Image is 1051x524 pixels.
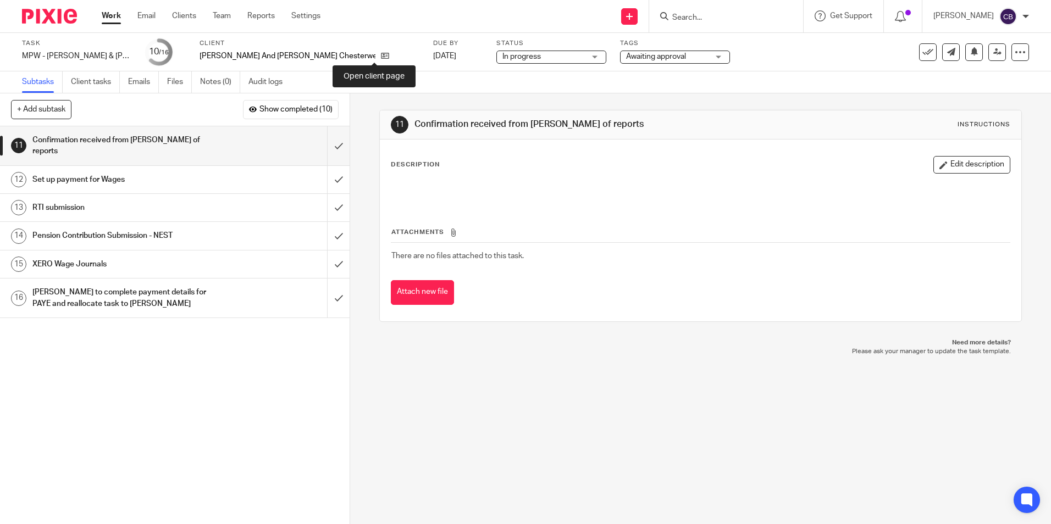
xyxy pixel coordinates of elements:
p: Need more details? [390,338,1010,347]
p: [PERSON_NAME] And [PERSON_NAME] Chesterwell (Property Agency) Limited [200,51,375,62]
span: In progress [502,53,541,60]
a: Team [213,10,231,21]
h1: XERO Wage Journals [32,256,222,272]
span: There are no files attached to this task. [391,252,524,260]
button: Show completed (10) [243,100,339,119]
div: 11 [391,116,408,133]
div: MPW - [PERSON_NAME] & [PERSON_NAME] Chesterwell - August [22,51,132,62]
p: Description [391,160,440,169]
h1: [PERSON_NAME] to complete payment details for PAYE and reallocate task to [PERSON_NAME] [32,284,222,312]
p: Please ask your manager to update the task template. [390,347,1010,356]
div: 10 [149,46,169,58]
input: Search [671,13,770,23]
button: Edit description [933,156,1010,174]
h1: RTI submission [32,199,222,216]
h1: Pension Contribution Submission - NEST [32,227,222,244]
a: Settings [291,10,320,21]
button: + Add subtask [11,100,71,119]
span: [DATE] [433,52,456,60]
a: Email [137,10,156,21]
h1: Confirmation received from [PERSON_NAME] of reports [32,132,222,160]
a: Audit logs [248,71,291,93]
a: Client tasks [71,71,120,93]
div: 13 [11,200,26,215]
span: Attachments [391,229,444,235]
span: Show completed (10) [259,105,333,114]
div: 15 [11,257,26,272]
label: Status [496,39,606,48]
label: Tags [620,39,730,48]
img: svg%3E [999,8,1017,25]
label: Task [22,39,132,48]
div: 11 [11,138,26,153]
img: Pixie [22,9,77,24]
div: 16 [11,291,26,306]
span: Get Support [830,12,872,20]
h1: Set up payment for Wages [32,171,222,188]
div: 12 [11,172,26,187]
a: Reports [247,10,275,21]
h1: Confirmation received from [PERSON_NAME] of reports [414,119,724,130]
a: Notes (0) [200,71,240,93]
a: Files [167,71,192,93]
a: Emails [128,71,159,93]
small: /16 [159,49,169,55]
button: Attach new file [391,280,454,305]
p: [PERSON_NAME] [933,10,994,21]
label: Due by [433,39,483,48]
label: Client [200,39,419,48]
a: Clients [172,10,196,21]
div: MPW - Harris &amp; Wood Chesterwell - August [22,51,132,62]
a: Subtasks [22,71,63,93]
div: 14 [11,228,26,244]
a: Work [102,10,121,21]
div: Instructions [958,120,1010,129]
span: Awaiting approval [626,53,686,60]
